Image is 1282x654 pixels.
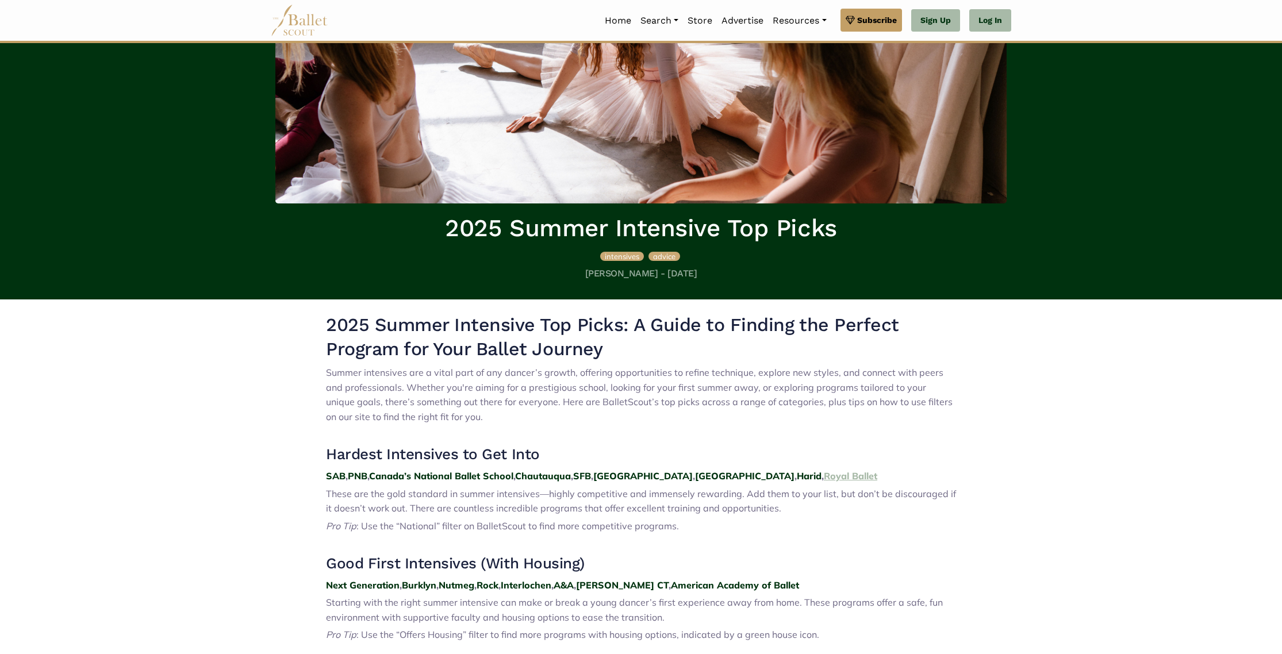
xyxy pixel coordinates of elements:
[326,554,956,574] h3: Good First Intensives (With Housing)
[348,470,367,482] a: PNB
[356,520,679,532] span: : Use the “National” filter on BalletScout to find more competitive programs.
[600,9,636,33] a: Home
[824,470,877,482] a: Royal Ballet
[605,252,639,261] span: intensives
[551,579,554,591] strong: ,
[326,470,346,482] a: SAB
[969,9,1011,32] a: Log In
[477,579,498,591] a: Rock
[326,313,956,361] h2: 2025 Summer Intensive Top Picks: A Guide to Finding the Perfect Program for Your Ballet Journey
[501,579,551,591] a: Interlochen
[369,470,513,482] a: Canada’s National Ballet School
[857,14,897,26] span: Subscribe
[576,579,669,591] a: [PERSON_NAME] CT
[840,9,902,32] a: Subscribe
[400,579,402,591] strong: ,
[669,579,671,591] strong: ,
[574,579,576,591] strong: ,
[326,597,943,623] span: Starting with the right summer intensive can make or break a young dancer’s first experience away...
[693,470,695,482] strong: ,
[911,9,960,32] a: Sign Up
[822,470,824,482] strong: ,
[275,213,1007,244] h1: 2025 Summer Intensive Top Picks
[346,470,348,482] strong: ,
[636,9,683,33] a: Search
[846,14,855,26] img: gem.svg
[436,579,439,591] strong: ,
[794,470,797,482] strong: ,
[648,250,680,261] a: advice
[356,629,819,640] span: : Use the “Offers Housing” filter to find more programs with housing options, indicated by a gree...
[498,579,501,591] strong: ,
[671,579,799,591] a: American Academy of Ballet
[653,252,675,261] span: advice
[275,268,1007,280] h5: [PERSON_NAME] - [DATE]
[439,579,474,591] a: Nutmeg
[600,250,646,261] a: intensives
[591,470,593,482] strong: ,
[768,9,831,33] a: Resources
[326,629,356,640] span: Pro Tip
[513,470,515,482] strong: ,
[402,579,436,591] a: Burklyn
[571,470,573,482] strong: ,
[326,488,956,514] span: These are the gold standard in summer intensives—highly competitive and immensely rewarding. Add ...
[367,470,369,482] strong: ,
[717,9,768,33] a: Advertise
[797,470,822,482] a: Harid
[326,445,956,464] h3: Hardest Intensives to Get Into
[573,470,591,482] a: SFB
[326,367,953,422] span: Summer intensives are a vital part of any dancer’s growth, offering opportunities to refine techn...
[326,579,400,591] a: Next Generation
[593,470,693,482] a: [GEOGRAPHIC_DATA]
[515,470,571,482] a: Chautauqua
[695,470,794,482] a: [GEOGRAPHIC_DATA]
[554,579,574,591] a: A&A
[474,579,477,591] strong: ,
[683,9,717,33] a: Store
[326,520,356,532] span: Pro Tip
